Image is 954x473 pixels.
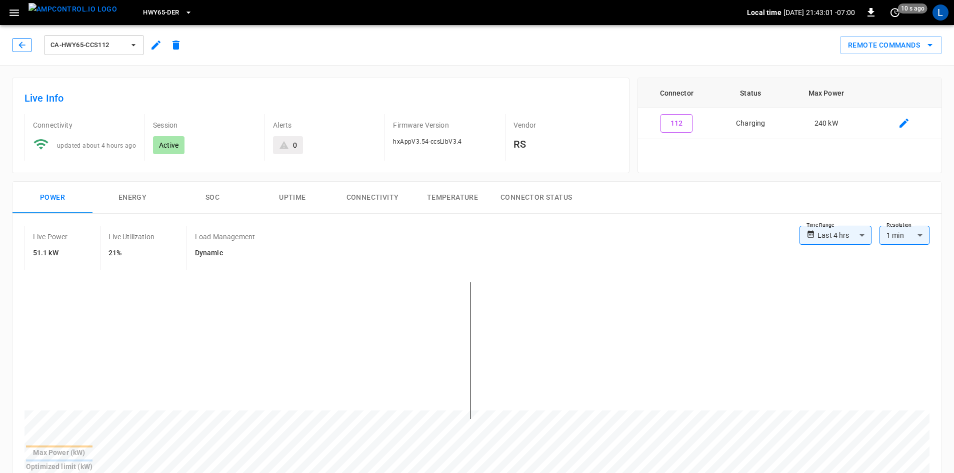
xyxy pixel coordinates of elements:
[879,226,929,245] div: 1 min
[715,108,786,139] td: Charging
[195,248,255,259] h6: Dynamic
[638,78,715,108] th: Connector
[806,221,834,229] label: Time Range
[840,36,942,55] button: Remote Commands
[44,35,144,55] button: ca-hwy65-ccs112
[50,40,124,51] span: ca-hwy65-ccs112
[747,8,781,18] p: Local time
[12,182,92,214] button: Power
[638,78,941,139] table: connector table
[24,90,617,106] h6: Live Info
[393,120,496,130] p: Firmware Version
[886,221,911,229] label: Resolution
[715,78,786,108] th: Status
[153,120,256,130] p: Session
[108,232,154,242] p: Live Utilization
[28,3,117,16] img: ampcontrol.io logo
[932,5,948,21] div: profile-icon
[92,182,172,214] button: Energy
[817,226,871,245] div: Last 4 hrs
[660,114,692,133] button: 112
[783,8,855,18] p: [DATE] 21:43:01 -07:00
[57,142,136,149] span: updated about 4 hours ago
[786,78,866,108] th: Max Power
[195,232,255,242] p: Load Management
[143,7,179,19] span: HWY65-DER
[332,182,412,214] button: Connectivity
[492,182,580,214] button: Connector Status
[412,182,492,214] button: Temperature
[159,140,178,150] p: Active
[786,108,866,139] td: 240 kW
[513,120,617,130] p: Vendor
[393,138,461,145] span: hxAppV3.54-ccsLibV3.4
[898,4,927,14] span: 10 s ago
[172,182,252,214] button: SOC
[33,248,68,259] h6: 51.1 kW
[513,136,617,152] h6: RS
[33,232,68,242] p: Live Power
[33,120,136,130] p: Connectivity
[887,5,903,21] button: set refresh interval
[840,36,942,55] div: remote commands options
[252,182,332,214] button: Uptime
[139,3,196,23] button: HWY65-DER
[293,140,297,150] div: 0
[108,248,154,259] h6: 21%
[273,120,376,130] p: Alerts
